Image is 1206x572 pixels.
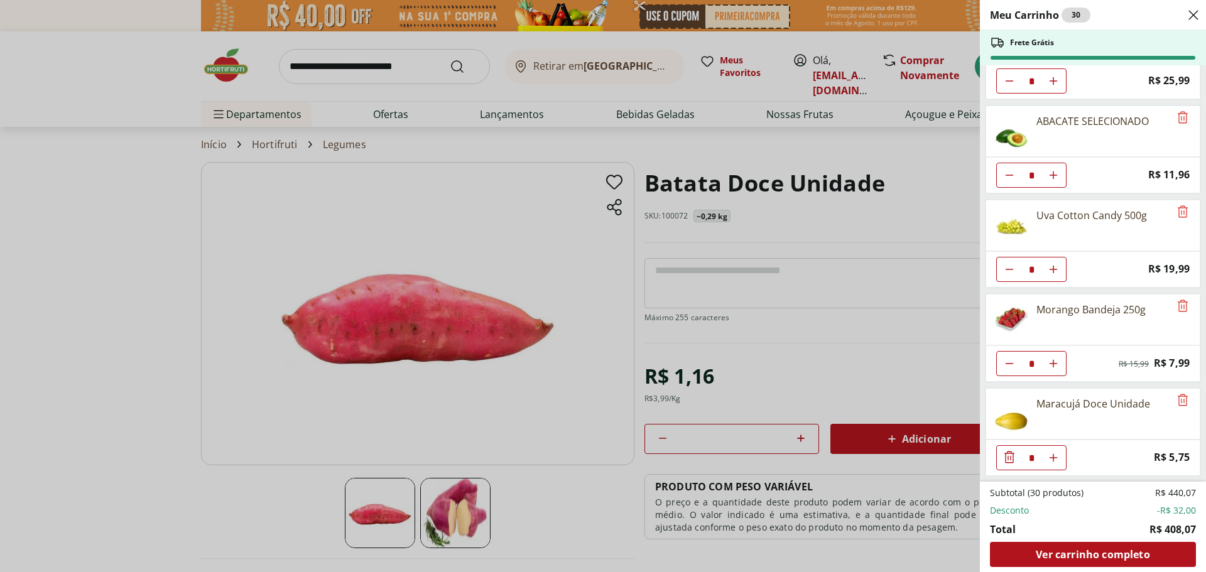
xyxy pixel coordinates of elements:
[1149,522,1196,537] span: R$ 408,07
[994,208,1029,243] img: Uva Cotton Candy 500g
[990,487,1084,499] span: Subtotal (30 produtos)
[1041,163,1066,188] button: Aumentar Quantidade
[1036,208,1147,223] div: Uva Cotton Candy 500g
[1062,8,1090,23] div: 30
[1036,114,1149,129] div: ABACATE SELECIONADO
[1041,445,1066,470] button: Aumentar Quantidade
[1119,359,1149,369] span: R$ 15,99
[1157,504,1196,517] span: -R$ 32,00
[994,396,1029,431] img: Principal
[997,445,1022,470] button: Diminuir Quantidade
[1175,205,1190,220] button: Remove
[1148,261,1190,278] span: R$ 19,99
[1154,355,1190,372] span: R$ 7,99
[1041,257,1066,282] button: Aumentar Quantidade
[1022,257,1041,281] input: Quantidade Atual
[1022,446,1041,470] input: Quantidade Atual
[1154,449,1190,466] span: R$ 5,75
[990,522,1016,537] span: Total
[1010,38,1054,48] span: Frete Grátis
[1175,299,1190,314] button: Remove
[1022,69,1041,93] input: Quantidade Atual
[994,302,1029,337] img: Morango Bandeja 250g
[1036,549,1149,559] span: Ver carrinho completo
[1148,72,1190,89] span: R$ 25,99
[1041,68,1066,94] button: Aumentar Quantidade
[990,504,1029,517] span: Desconto
[1036,302,1146,317] div: Morango Bandeja 250g
[997,257,1022,282] button: Diminuir Quantidade
[1036,396,1150,411] div: Maracujá Doce Unidade
[997,68,1022,94] button: Diminuir Quantidade
[1041,351,1066,376] button: Aumentar Quantidade
[1155,487,1196,499] span: R$ 440,07
[1175,111,1190,126] button: Remove
[990,8,1090,23] h2: Meu Carrinho
[997,351,1022,376] button: Diminuir Quantidade
[1175,393,1190,408] button: Remove
[1022,352,1041,375] input: Quantidade Atual
[990,542,1196,567] a: Ver carrinho completo
[1148,166,1190,183] span: R$ 11,96
[1022,163,1041,187] input: Quantidade Atual
[994,114,1029,149] img: Principal
[997,163,1022,188] button: Diminuir Quantidade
